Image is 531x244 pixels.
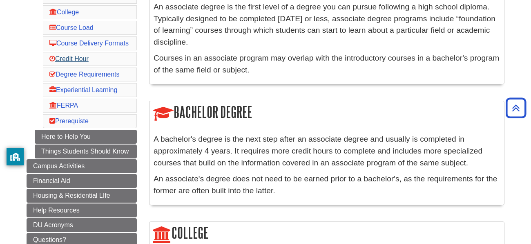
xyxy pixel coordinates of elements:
[33,221,73,228] span: DU Acronyms
[27,159,137,173] a: Campus Activities
[7,148,24,165] button: privacy banner
[49,71,120,78] a: Degree Requirements
[49,86,117,93] a: Experiential Learning
[33,207,80,214] span: Help Resources
[154,52,500,76] p: Courses in an associate program may overlap with the introductory courses in a bachelor's program...
[27,218,137,232] a: DU Acronyms
[154,1,500,48] p: An associate degree is the first level of a degree you can pursue following a high school diploma...
[33,236,66,243] span: Questions?
[154,173,500,197] p: An associate's degree does not need to be earned prior to a bachelor's, as the requirements for t...
[154,133,500,169] p: A bachelor's degree is the next step after an associate degree and usually is completed in approx...
[49,55,89,62] a: Credit Hour
[33,163,85,169] span: Campus Activities
[35,130,137,144] a: Here to Help You
[149,101,504,124] h2: Bachelor Degree
[49,117,89,124] a: Prerequiste
[33,177,70,184] span: Financial Aid
[35,145,137,158] a: Things Students Should Know
[49,9,79,16] a: College
[27,203,137,217] a: Help Resources
[49,102,78,109] a: FERPA
[49,24,94,31] a: Course Load
[27,174,137,188] a: Financial Aid
[33,192,110,199] span: Housing & Residential LIfe
[27,189,137,203] a: Housing & Residential LIfe
[49,40,129,47] a: Course Delivery Formats
[503,102,529,113] a: Back to Top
